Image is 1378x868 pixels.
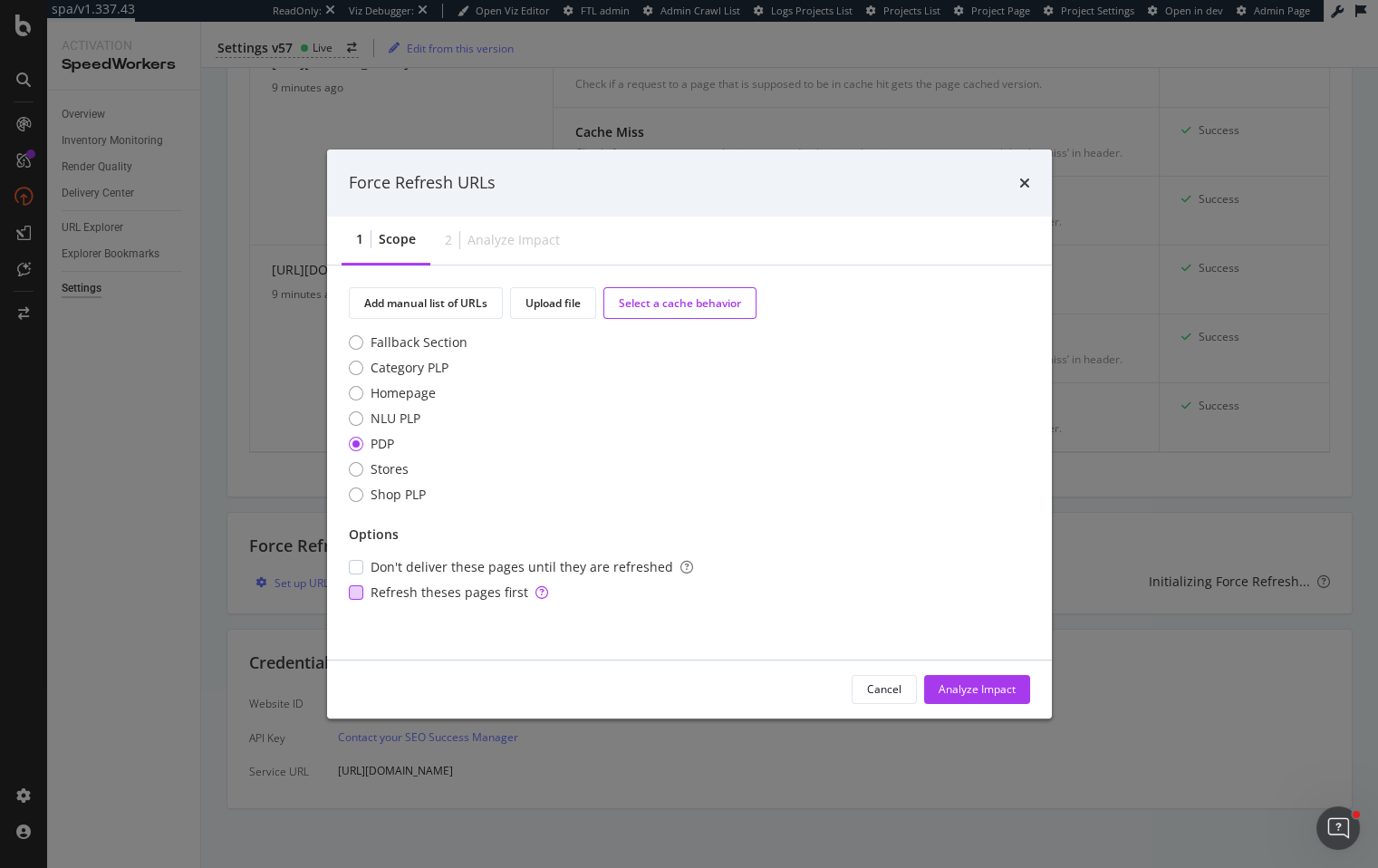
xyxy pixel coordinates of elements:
button: Analyze Impact [924,675,1030,704]
div: Fallback Section [371,333,467,352]
div: Fallback Section [349,333,467,352]
div: Select a cache behavior [619,295,741,311]
span: Don't deliver these pages until they are refreshed [371,558,693,576]
div: PDP [349,435,467,453]
div: Category PLP [371,359,448,377]
div: Cancel [867,681,901,697]
span: Refresh theses pages first [371,583,548,602]
div: Stores [371,460,409,478]
div: Homepage [371,384,436,402]
div: Analyze Impact [467,231,560,249]
div: times [1019,171,1030,195]
div: Force Refresh URLs [349,171,496,195]
div: NLU PLP [349,410,467,428]
button: Cancel [852,675,917,704]
div: Homepage [349,384,467,402]
div: 1 [356,230,363,248]
div: Category PLP [349,359,467,377]
div: Shop PLP [371,486,426,504]
div: modal [327,149,1052,719]
div: PDP [371,435,394,453]
div: Options [349,526,399,544]
div: NLU PLP [371,410,420,428]
div: Upload file [525,295,581,311]
div: Scope [379,230,416,248]
div: Stores [349,460,467,478]
div: Add manual list of URLs [364,295,487,311]
div: 2 [445,231,452,249]
div: Analyze Impact [939,681,1016,697]
div: Shop PLP [349,486,467,504]
iframe: Intercom live chat [1316,806,1360,850]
